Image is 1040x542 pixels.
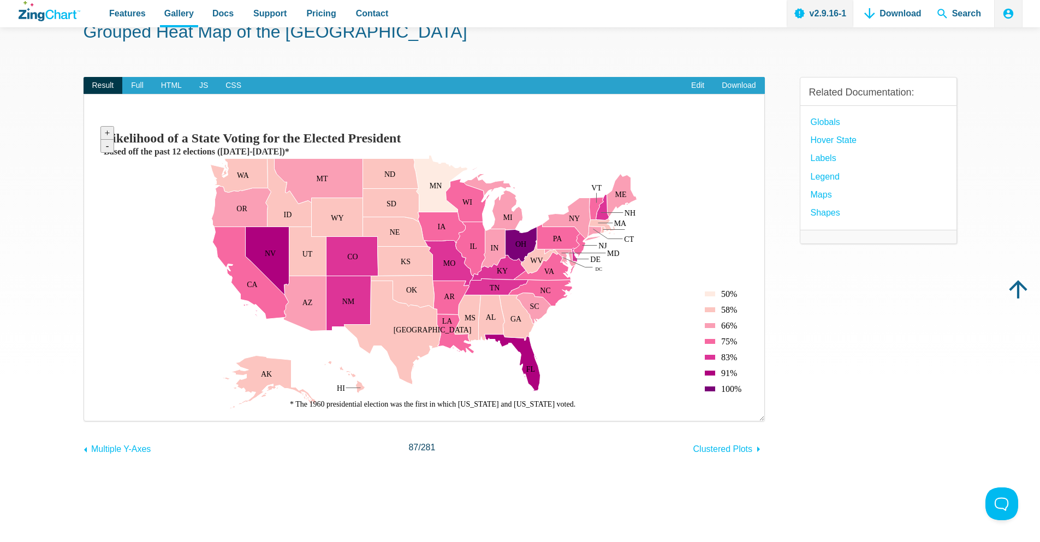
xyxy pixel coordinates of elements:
span: Features [109,6,146,21]
span: HTML [152,77,191,94]
a: Edit [682,77,713,94]
h3: Related Documentation: [809,86,948,99]
a: Legend [811,169,840,184]
h1: Grouped Heat Map of the [GEOGRAPHIC_DATA] [84,21,957,45]
a: Download [713,77,764,94]
span: 87 [408,443,418,452]
a: Clustered Plots [693,439,765,456]
span: CSS [217,77,250,94]
a: Maps [811,187,832,202]
span: Multiple Y-Axes [91,444,151,454]
a: Labels [811,151,836,165]
span: Support [253,6,287,21]
iframe: Toggle Customer Support [985,487,1018,520]
span: / [408,440,435,455]
span: JS [191,77,217,94]
span: Result [84,77,123,94]
span: Gallery [164,6,194,21]
span: Contact [356,6,389,21]
span: Clustered Plots [693,444,753,454]
span: Full [122,77,152,94]
span: 281 [421,443,436,452]
a: Shapes [811,205,840,220]
span: Pricing [306,6,336,21]
a: ZingChart Logo. Click to return to the homepage [19,1,80,21]
a: hover state [811,133,857,147]
a: globals [811,115,840,129]
div: ​ [84,94,765,421]
span: Docs [212,6,234,21]
a: Multiple Y-Axes [84,439,151,456]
